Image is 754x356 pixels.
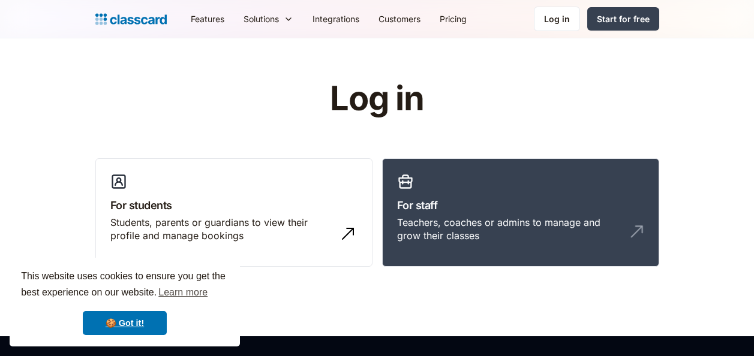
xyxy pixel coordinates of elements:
span: This website uses cookies to ensure you get the best experience on our website. [21,269,229,301]
a: For staffTeachers, coaches or admins to manage and grow their classes [382,158,659,267]
h3: For students [110,197,358,213]
div: Teachers, coaches or admins to manage and grow their classes [397,216,620,243]
a: For studentsStudents, parents or guardians to view their profile and manage bookings [95,158,373,267]
a: Pricing [430,5,476,32]
div: Start for free [597,13,650,25]
a: Log in [534,7,580,31]
div: Log in [544,13,570,25]
div: Solutions [234,5,303,32]
a: learn more about cookies [157,283,209,301]
div: Solutions [244,13,279,25]
div: Students, parents or guardians to view their profile and manage bookings [110,216,334,243]
a: dismiss cookie message [83,311,167,335]
div: cookieconsent [10,258,240,346]
a: Features [181,5,234,32]
a: Integrations [303,5,369,32]
a: Start for free [587,7,659,31]
h1: Log in [187,80,567,117]
a: home [95,11,167,28]
a: Customers [369,5,430,32]
h3: For staff [397,197,644,213]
